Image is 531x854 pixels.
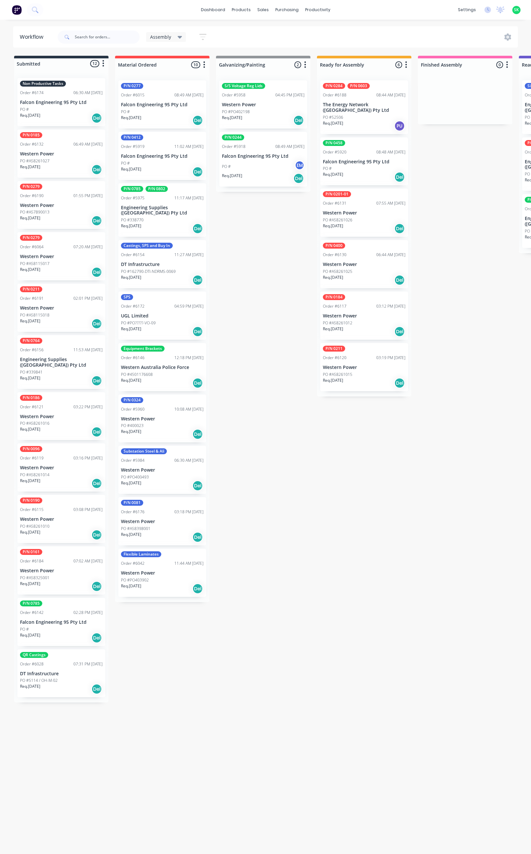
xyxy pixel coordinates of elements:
p: Western Power [20,414,103,419]
div: Del [192,583,203,594]
div: S/S Voltage Reg LidsOrder #595804:45 PM [DATE]Western PowerPO #PO402198Req.[DATE]Del [219,80,307,129]
div: P/N 0412Order #591911:02 AM [DATE]Falcon Engineering 95 Pty LtdPO #Req.[DATE]Del [118,132,206,180]
p: Req. [DATE] [20,581,40,587]
div: Del [91,113,102,123]
div: 08:44 AM [DATE] [376,92,405,98]
p: PO #PO403902 [121,577,149,583]
div: P/N 0802 [146,186,168,192]
div: Castings, SPS and Buy In [121,243,173,249]
p: PO #A58261014 [20,472,49,478]
div: Substation Steel & AliOrder #598406:30 AM [DATE]Western PowerPO #PO400493Req.[DATE]Del [118,446,206,494]
p: Falcon Engineering 95 Pty Ltd [20,620,103,625]
p: Req. [DATE] [323,274,343,280]
div: Del [394,326,405,337]
div: 02:01 PM [DATE] [73,295,103,301]
div: Del [192,167,203,177]
p: PO #A58261012 [323,320,352,326]
div: Del [91,215,102,226]
div: P/N 0184 [323,294,345,300]
div: Order #5958 [222,92,246,98]
p: Req. [DATE] [20,112,40,118]
div: Order #6042 [121,560,145,566]
div: 11:02 AM [DATE] [174,144,204,150]
p: Western Australia Police Force [121,365,204,370]
div: 03:12 PM [DATE] [376,303,405,309]
p: Western Power [121,416,204,422]
div: P/N 0211Order #619102:01 PM [DATE]Western PowerPO #A58115018Req.[DATE]Del [17,284,105,332]
div: Del [192,115,203,126]
p: Req. [DATE] [121,115,141,121]
div: Del [394,172,405,182]
div: Non Productive Tasks [20,81,66,87]
div: Del [192,378,203,388]
p: Falcon Engineering 95 Pty Ltd [20,100,103,105]
div: Del [91,376,102,386]
div: 07:02 AM [DATE] [73,558,103,564]
p: PO #PO400493 [121,474,149,480]
div: Order #5919 [121,144,145,150]
img: Factory [12,5,22,15]
div: Del [192,223,203,234]
p: PO #A58325001 [20,575,49,581]
div: Order #6117 [323,303,346,309]
p: Falcon Engineering 95 Pty Ltd [121,102,204,108]
div: 03:18 PM [DATE] [174,509,204,515]
div: products [228,5,254,15]
span: Assembly [150,33,171,40]
div: 03:08 PM [DATE] [73,507,103,513]
div: P/N 0400 [323,243,345,249]
p: Req. [DATE] [20,529,40,535]
div: Order #6172 [121,303,145,309]
p: The Energy Network ([GEOGRAPHIC_DATA]) Pty Ltd [323,102,405,113]
div: Del [394,275,405,285]
div: Del [91,318,102,329]
div: Substation Steel & Ali [121,448,167,454]
div: P/N 0284P/N 0603Order #618808:44 AM [DATE]The Energy Network ([GEOGRAPHIC_DATA]) Pty LtdPO #52506... [320,80,408,134]
p: Req. [DATE] [121,480,141,486]
div: 08:49 AM [DATE] [174,92,204,98]
p: Req. [DATE] [222,173,242,179]
p: Req. [DATE] [20,426,40,432]
div: Del [192,275,203,285]
p: Req. [DATE] [121,274,141,280]
p: PO # [121,160,130,166]
div: 08:49 AM [DATE] [275,144,305,150]
p: Req. [DATE] [20,375,40,381]
p: Req. [DATE] [20,267,40,273]
div: P/N 0284 [323,83,345,89]
div: Del [91,427,102,437]
div: P/N 0211 [323,346,345,352]
div: Del [91,633,102,643]
p: Req. [DATE] [121,532,141,538]
div: SPS [121,294,133,300]
p: Falcon Engineering 95 Pty Ltd [323,159,405,165]
div: Order #6119 [20,455,44,461]
p: Req. [DATE] [121,377,141,383]
div: 02:28 PM [DATE] [73,610,103,616]
div: productivity [302,5,334,15]
p: PO #162790-DTI-NDRMS-0069 [121,269,176,274]
div: 11:44 AM [DATE] [174,560,204,566]
div: Order #6154 [121,252,145,258]
div: Order #6115 [20,507,44,513]
div: Del [192,480,203,491]
p: PO #A58398001 [121,526,150,532]
p: Req. [DATE] [323,377,343,383]
p: Engineering Supplies ([GEOGRAPHIC_DATA]) Pty Ltd [20,357,103,368]
div: Order #6130 [323,252,346,258]
div: 06:49 AM [DATE] [73,141,103,147]
p: DT Infrastructure [121,262,204,267]
p: PO #PO?????-VO-09 [121,320,156,326]
p: Req. [DATE] [323,223,343,229]
p: Falcon Engineering 95 Pty Ltd [121,153,204,159]
div: Del [394,223,405,234]
p: PO # [323,166,332,172]
p: Western Power [121,519,204,524]
div: P/N 0190Order #611503:08 PM [DATE]Western PowerPO #A58261010Req.[DATE]Del [17,495,105,543]
div: Order #6120 [323,355,346,361]
div: 11:27 AM [DATE] [174,252,204,258]
p: Req. [DATE] [323,172,343,177]
div: Del [293,115,304,126]
div: 03:16 PM [DATE] [73,455,103,461]
div: EM [295,160,305,170]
